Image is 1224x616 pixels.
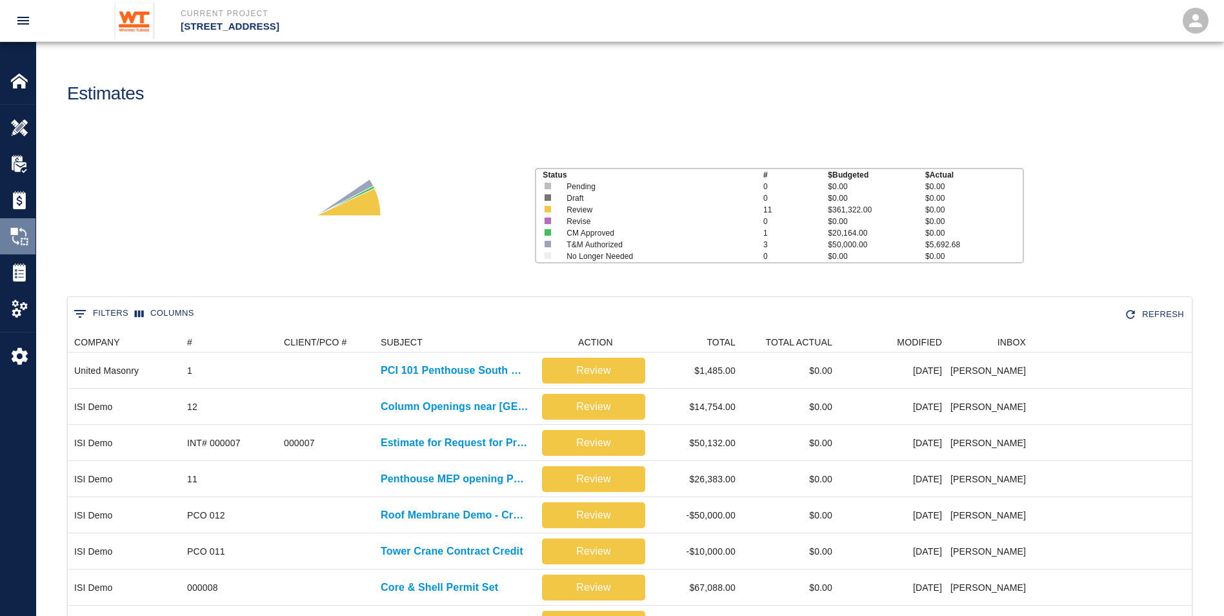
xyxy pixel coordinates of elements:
[567,227,703,239] p: CM Approved
[948,497,1032,533] div: [PERSON_NAME]
[839,461,948,497] div: [DATE]
[284,436,315,449] div: 000007
[763,181,828,192] p: 0
[187,473,197,486] div: 11
[925,169,1023,181] p: $ Actual
[547,544,640,559] p: Review
[74,364,139,377] div: United Masonry
[74,332,120,353] div: COMPANY
[187,400,197,413] div: 12
[763,227,828,239] p: 1
[742,570,839,606] div: $0.00
[742,425,839,461] div: $0.00
[828,192,925,204] p: $0.00
[925,227,1023,239] p: $0.00
[828,251,925,262] p: $0.00
[948,389,1032,425] div: [PERSON_NAME]
[74,400,113,413] div: ISI Demo
[1121,303,1189,326] button: Refresh
[948,533,1032,570] div: [PERSON_NAME]
[547,399,640,415] p: Review
[707,332,736,353] div: TOTAL
[763,251,828,262] p: 0
[277,332,374,353] div: CLIENT/PCO #
[381,580,498,595] a: Core & Shell Permit Set
[652,353,742,389] div: $1,485.00
[187,332,192,353] div: #
[652,461,742,497] div: $26,383.00
[284,332,347,353] div: CLIENT/PCO #
[381,363,529,378] a: PCI 101 Penthouse South Mechanical Room
[567,239,703,251] p: T&M Authorized
[74,509,113,522] div: ISI Demo
[828,216,925,227] p: $0.00
[132,303,197,323] button: Select columns
[74,436,113,449] div: ISI Demo
[381,471,529,487] a: Penthouse MEP opening PCI#INT000051
[652,425,742,461] div: $50,132.00
[381,332,423,353] div: SUBJECT
[547,580,640,595] p: Review
[652,497,742,533] div: -$50,000.00
[828,169,925,181] p: $ Budgeted
[998,332,1026,353] div: INBOX
[742,497,839,533] div: $0.00
[547,508,640,523] p: Review
[742,332,839,353] div: TOTAL ACTUAL
[763,192,828,204] p: 0
[547,435,640,451] p: Review
[925,239,1023,251] p: $5,692.68
[925,251,1023,262] p: $0.00
[74,545,113,558] div: ISI Demo
[763,169,828,181] p: #
[381,435,529,451] a: Estimate for Request for Proposal: ISI PCO#7: RFI#0003 - Elevator Pop-up Beam Conflict
[543,169,763,181] p: Status
[70,303,132,324] button: Show filters
[381,508,529,523] p: Roof Membrane Demo - Credit
[567,251,703,262] p: No Longer Needed
[839,389,948,425] div: [DATE]
[828,239,925,251] p: $50,000.00
[839,425,948,461] div: [DATE]
[181,19,682,34] p: [STREET_ADDRESS]
[839,533,948,570] div: [DATE]
[181,8,682,19] p: Current Project
[763,216,828,227] p: 0
[652,570,742,606] div: $67,088.00
[1159,554,1224,616] iframe: Chat Widget
[187,364,192,377] div: 1
[925,216,1023,227] p: $0.00
[187,436,241,449] div: INT# 000007
[828,227,925,239] p: $20,164.00
[67,83,144,105] h1: Estimates
[114,3,155,39] img: Whiting-Turner
[187,509,225,522] div: PCO 012
[925,204,1023,216] p: $0.00
[181,332,277,353] div: #
[652,332,742,353] div: TOTAL
[742,461,839,497] div: $0.00
[381,544,523,559] a: Tower Crane Contract Credit
[839,353,948,389] div: [DATE]
[74,473,113,486] div: ISI Demo
[839,332,948,353] div: MODIFIED
[897,332,942,353] div: MODIFIED
[381,399,529,415] p: Column Openings near [GEOGRAPHIC_DATA] 2 Upturned Beam
[187,581,218,594] div: 000008
[536,332,652,353] div: ACTION
[948,332,1032,353] div: INBOX
[742,389,839,425] div: $0.00
[742,533,839,570] div: $0.00
[652,389,742,425] div: $14,754.00
[948,425,1032,461] div: [PERSON_NAME]
[652,533,742,570] div: -$10,000.00
[742,353,839,389] div: $0.00
[567,216,703,227] p: Revise
[74,581,113,594] div: ISI Demo
[948,353,1032,389] div: [PERSON_NAME]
